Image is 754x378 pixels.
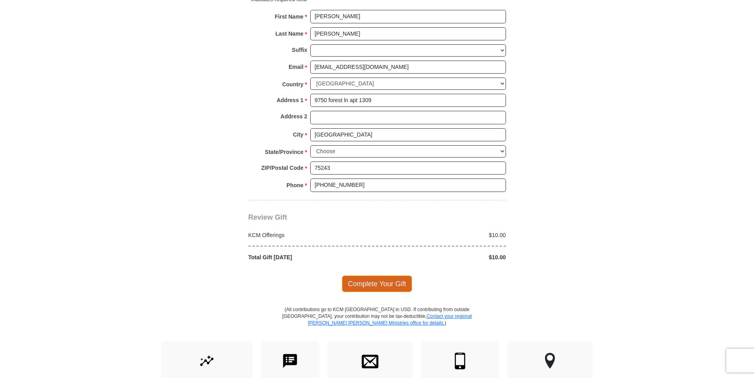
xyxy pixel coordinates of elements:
[289,61,304,72] strong: Email
[293,129,303,140] strong: City
[244,231,377,239] div: KCM Offerings
[277,95,304,106] strong: Address 1
[244,253,377,261] div: Total Gift [DATE]
[292,44,307,55] strong: Suffix
[282,306,472,341] p: (All contributions go to KCM [GEOGRAPHIC_DATA] in USD. If contributing from outside [GEOGRAPHIC_D...
[362,353,378,369] img: envelope.svg
[248,213,287,221] span: Review Gift
[544,353,555,369] img: other-region
[265,146,304,158] strong: State/Province
[282,353,298,369] img: text-to-give.svg
[282,79,304,90] strong: Country
[286,180,304,191] strong: Phone
[452,353,468,369] img: mobile.svg
[377,231,510,239] div: $10.00
[275,28,304,39] strong: Last Name
[342,275,412,292] span: Complete Your Gift
[199,353,215,369] img: give-by-stock.svg
[275,11,304,22] strong: First Name
[281,111,307,122] strong: Address 2
[377,253,510,261] div: $10.00
[261,162,304,173] strong: ZIP/Postal Code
